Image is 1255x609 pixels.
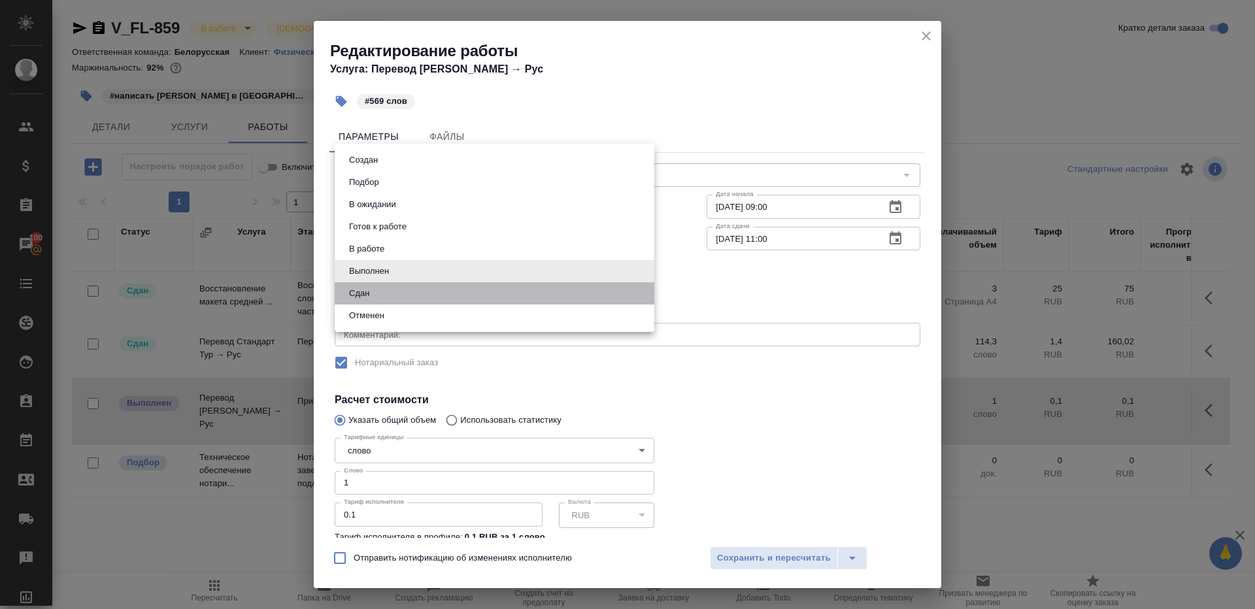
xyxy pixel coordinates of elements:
button: Выполнен [345,264,393,278]
button: В работе [345,242,388,256]
button: Создан [345,153,382,167]
button: Готов к работе [345,220,410,234]
button: Отменен [345,308,388,323]
button: Подбор [345,175,383,189]
button: Сдан [345,286,373,301]
button: В ожидании [345,197,400,212]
